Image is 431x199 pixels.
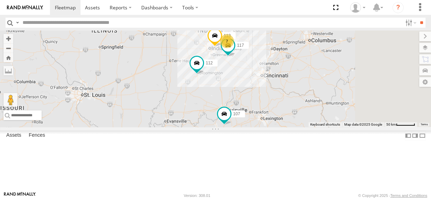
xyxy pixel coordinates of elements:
[3,131,25,141] label: Assets
[358,193,427,198] div: © Copyright 2025 -
[4,192,36,199] a: Visit our Website
[421,123,428,126] a: Terms (opens in new tab)
[405,130,412,141] label: Dock Summary Table to the Left
[224,33,231,38] span: 113
[3,53,13,62] button: Zoom Home
[7,5,43,10] img: rand-logo.svg
[386,123,396,126] span: 50 km
[390,193,427,198] a: Terms and Conditions
[3,93,17,107] button: Drag Pegman onto the map to open Street View
[3,66,13,75] label: Measure
[3,43,13,53] button: Zoom out
[419,77,431,87] label: Map Settings
[348,2,368,13] div: Brandon Hickerson
[184,193,210,198] div: Version: 308.01
[412,130,419,141] label: Dock Summary Table to the Right
[403,18,417,28] label: Search Filter Options
[206,60,213,65] span: 112
[392,2,404,13] i: ?
[384,122,417,127] button: Map Scale: 50 km per 51 pixels
[310,122,340,127] button: Keyboard shortcuts
[237,43,244,47] span: 117
[220,34,234,48] div: 7
[15,18,20,28] label: Search Query
[344,123,382,126] span: Map data ©2025 Google
[233,111,240,116] span: 107
[3,34,13,43] button: Zoom in
[25,131,49,141] label: Fences
[419,130,426,141] label: Hide Summary Table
